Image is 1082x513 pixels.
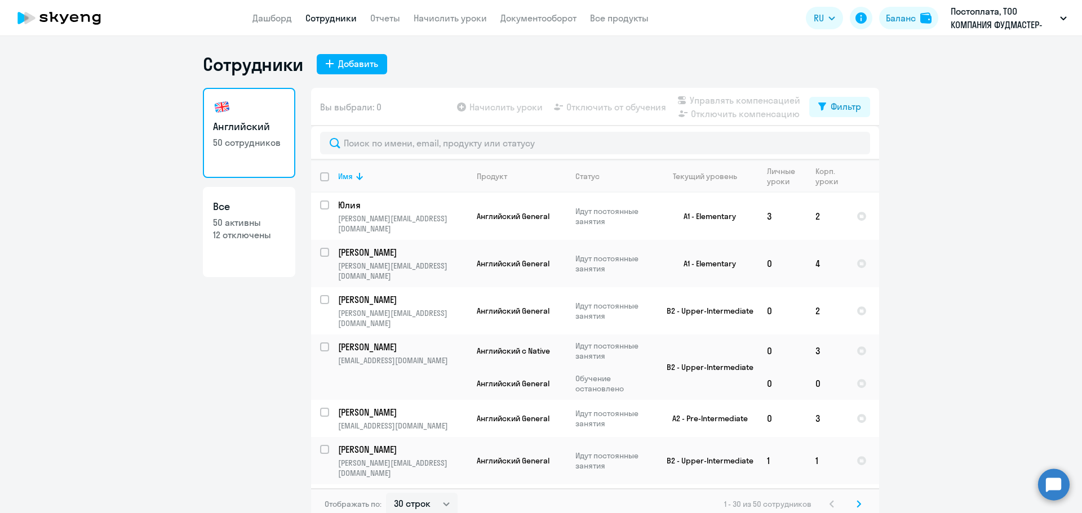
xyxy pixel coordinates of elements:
[815,166,847,186] div: Корп. уроки
[477,378,549,389] span: Английский General
[203,187,295,277] a: Все50 активны12 отключены
[575,253,653,274] p: Идут постоянные занятия
[338,443,465,456] p: [PERSON_NAME]
[945,5,1072,32] button: Постоплата, ТОО КОМПАНИЯ ФУДМАСТЕР-ТРЭЙД
[338,406,467,418] a: [PERSON_NAME]
[338,171,467,181] div: Имя
[414,12,487,24] a: Начислить уроки
[338,171,353,181] div: Имя
[653,400,758,437] td: A2 - Pre-Intermediate
[806,400,848,437] td: 3
[767,166,806,186] div: Личные уроки
[879,7,938,29] button: Балансbalance
[338,308,467,328] p: [PERSON_NAME][EMAIL_ADDRESS][DOMAIN_NAME]
[758,287,806,334] td: 0
[338,246,467,258] a: [PERSON_NAME]
[758,367,806,400] td: 0
[806,287,848,334] td: 2
[477,306,549,316] span: Английский General
[806,240,848,287] td: 4
[920,12,932,24] img: balance
[338,355,467,365] p: [EMAIL_ADDRESS][DOMAIN_NAME]
[653,334,758,400] td: B2 - Upper-Intermediate
[370,12,400,24] a: Отчеты
[213,199,285,214] h3: Все
[575,408,653,429] p: Идут постоянные занятия
[886,11,916,25] div: Баланс
[338,421,467,431] p: [EMAIL_ADDRESS][DOMAIN_NAME]
[831,100,861,113] div: Фильтр
[758,240,806,287] td: 0
[673,171,737,181] div: Текущий уровень
[575,301,653,321] p: Идут постоянные занятия
[806,7,843,29] button: RU
[338,293,467,306] a: [PERSON_NAME]
[724,499,812,509] span: 1 - 30 из 50 сотрудников
[213,216,285,229] p: 50 активны
[500,12,577,24] a: Документооборот
[951,5,1056,32] p: Постоплата, ТОО КОМПАНИЯ ФУДМАСТЕР-ТРЭЙД
[320,132,870,154] input: Поиск по имени, email, продукту или статусу
[477,211,549,221] span: Английский General
[477,346,550,356] span: Английский с Native
[575,450,653,471] p: Идут постоянные занятия
[338,443,467,456] a: [PERSON_NAME]
[213,229,285,241] p: 12 отключены
[203,88,295,178] a: Английский50 сотрудников
[338,458,467,478] p: [PERSON_NAME][EMAIL_ADDRESS][DOMAIN_NAME]
[338,293,465,306] p: [PERSON_NAME]
[806,334,848,367] td: 3
[806,437,848,484] td: 1
[575,341,653,361] p: Идут постоянные занятия
[338,57,378,70] div: Добавить
[814,11,824,25] span: RU
[252,12,292,24] a: Дашборд
[809,97,870,117] button: Фильтр
[338,213,467,234] p: [PERSON_NAME][EMAIL_ADDRESS][DOMAIN_NAME]
[338,406,465,418] p: [PERSON_NAME]
[653,193,758,240] td: A1 - Elementary
[758,334,806,367] td: 0
[806,367,848,400] td: 0
[213,98,231,116] img: english
[477,258,549,269] span: Английский General
[758,437,806,484] td: 1
[477,456,549,466] span: Английский General
[213,119,285,134] h3: Английский
[325,499,382,509] span: Отображать по:
[653,240,758,287] td: A1 - Elementary
[806,193,848,240] td: 2
[317,54,387,74] button: Добавить
[203,53,303,75] h1: Сотрудники
[338,199,467,211] a: Юлия
[338,246,465,258] p: [PERSON_NAME]
[338,341,467,353] a: [PERSON_NAME]
[338,341,465,353] p: [PERSON_NAME]
[320,100,382,114] span: Вы выбрали: 0
[477,171,507,181] div: Продукт
[338,261,467,281] p: [PERSON_NAME][EMAIL_ADDRESS][DOMAIN_NAME]
[758,400,806,437] td: 0
[758,193,806,240] td: 3
[477,413,549,423] span: Английский General
[213,136,285,149] p: 50 сотрудников
[575,171,600,181] div: Статус
[590,12,649,24] a: Все продукты
[305,12,357,24] a: Сотрудники
[575,206,653,226] p: Идут постоянные занятия
[653,437,758,484] td: B2 - Upper-Intermediate
[653,287,758,334] td: B2 - Upper-Intermediate
[662,171,757,181] div: Текущий уровень
[575,373,653,394] p: Обучение остановлено
[338,199,465,211] p: Юлия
